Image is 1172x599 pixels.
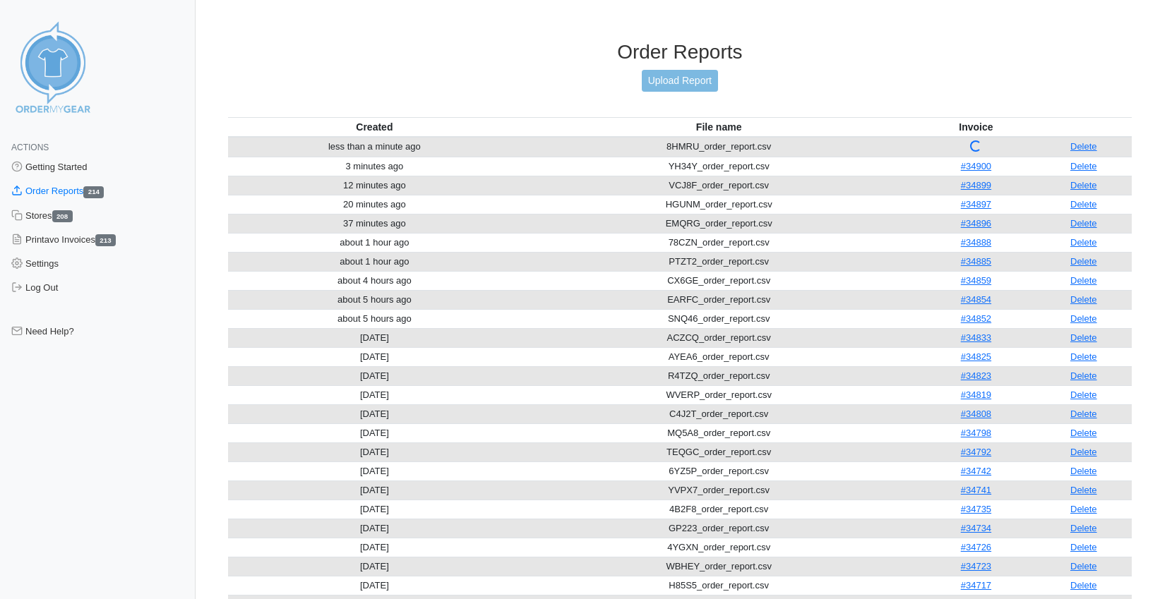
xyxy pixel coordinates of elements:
[961,580,991,591] a: #34717
[228,137,521,157] td: less than a minute ago
[521,442,916,461] td: TEQGC_order_report.csv
[521,538,916,557] td: 4YGXN_order_report.csv
[961,466,991,476] a: #34742
[521,480,916,500] td: YVPX7_order_report.csv
[1070,218,1097,229] a: Delete
[228,538,521,557] td: [DATE]
[521,576,916,595] td: H85S5_order_report.csv
[228,500,521,519] td: [DATE]
[1070,447,1097,457] a: Delete
[228,423,521,442] td: [DATE]
[228,290,521,309] td: about 5 hours ago
[228,214,521,233] td: 37 minutes ago
[1070,561,1097,571] a: Delete
[961,199,991,210] a: #34897
[961,180,991,190] a: #34899
[961,313,991,324] a: #34852
[11,143,49,152] span: Actions
[521,347,916,366] td: AYEA6_order_report.csv
[228,480,521,500] td: [DATE]
[228,195,521,214] td: 20 minutes ago
[1070,294,1097,305] a: Delete
[961,542,991,552] a: #34726
[961,351,991,362] a: #34825
[521,157,916,176] td: YH34Y_order_report.csv
[228,461,521,480] td: [DATE]
[228,40,1132,64] h3: Order Reports
[521,461,916,480] td: 6YZ5P_order_report.csv
[228,442,521,461] td: [DATE]
[1070,199,1097,210] a: Delete
[1070,409,1097,419] a: Delete
[228,309,521,328] td: about 5 hours ago
[228,366,521,385] td: [DATE]
[521,214,916,233] td: EMQRG_order_report.csv
[1070,237,1097,248] a: Delete
[228,557,521,576] td: [DATE]
[521,500,916,519] td: 4B2F8_order_report.csv
[1070,580,1097,591] a: Delete
[1070,389,1097,400] a: Delete
[961,428,991,438] a: #34798
[1070,332,1097,343] a: Delete
[1070,313,1097,324] a: Delete
[1070,161,1097,171] a: Delete
[521,423,916,442] td: MQ5A8_order_report.csv
[228,519,521,538] td: [DATE]
[228,385,521,404] td: [DATE]
[961,294,991,305] a: #34854
[521,557,916,576] td: WBHEY_order_report.csv
[961,256,991,267] a: #34885
[961,332,991,343] a: #34833
[228,328,521,347] td: [DATE]
[228,176,521,195] td: 12 minutes ago
[1070,275,1097,286] a: Delete
[521,233,916,252] td: 78CZN_order_report.csv
[1070,466,1097,476] a: Delete
[521,404,916,423] td: C4J2T_order_report.csv
[961,504,991,514] a: #34735
[1070,504,1097,514] a: Delete
[1070,523,1097,533] a: Delete
[521,137,916,157] td: 8HMRU_order_report.csv
[961,485,991,495] a: #34741
[95,234,116,246] span: 213
[228,404,521,423] td: [DATE]
[1070,180,1097,190] a: Delete
[228,252,521,271] td: about 1 hour ago
[521,117,916,137] th: File name
[521,271,916,290] td: CX6GE_order_report.csv
[521,385,916,404] td: WVERP_order_report.csv
[521,290,916,309] td: EARFC_order_report.csv
[1070,256,1097,267] a: Delete
[961,389,991,400] a: #34819
[228,117,521,137] th: Created
[52,210,73,222] span: 208
[961,275,991,286] a: #34859
[521,519,916,538] td: GP223_order_report.csv
[228,157,521,176] td: 3 minutes ago
[916,117,1035,137] th: Invoice
[521,309,916,328] td: SNQ46_order_report.csv
[1070,141,1097,152] a: Delete
[228,347,521,366] td: [DATE]
[521,195,916,214] td: HGUNM_order_report.csv
[1070,351,1097,362] a: Delete
[961,561,991,571] a: #34723
[83,186,104,198] span: 214
[961,161,991,171] a: #34900
[1070,485,1097,495] a: Delete
[961,218,991,229] a: #34896
[1070,428,1097,438] a: Delete
[228,271,521,290] td: about 4 hours ago
[1070,542,1097,552] a: Delete
[521,328,916,347] td: ACZCQ_order_report.csv
[228,233,521,252] td: about 1 hour ago
[961,237,991,248] a: #34888
[521,252,916,271] td: PTZT2_order_report.csv
[961,447,991,457] a: #34792
[961,409,991,419] a: #34808
[961,370,991,381] a: #34823
[1070,370,1097,381] a: Delete
[961,523,991,533] a: #34734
